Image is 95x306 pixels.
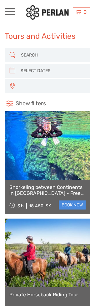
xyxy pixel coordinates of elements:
a: book now [59,200,86,210]
div: 18.480 ISK [29,203,51,209]
h4: Show filters [5,100,90,107]
img: 288-6a22670a-0f57-43d8-a107-52fbc9b92f2c_logo_small.jpg [26,5,69,19]
span: Show filters [16,100,46,107]
input: SEARCH [18,50,87,60]
a: Snorkeling between Continents in [GEOGRAPHIC_DATA] - Free Underwater Photos [9,185,86,196]
span: 3 h [17,203,24,209]
h1: Tours and Activities [5,32,76,41]
a: Private Horseback Riding Tour [9,292,86,298]
span: 0 [82,9,87,15]
input: SELECT DATES [18,66,87,76]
